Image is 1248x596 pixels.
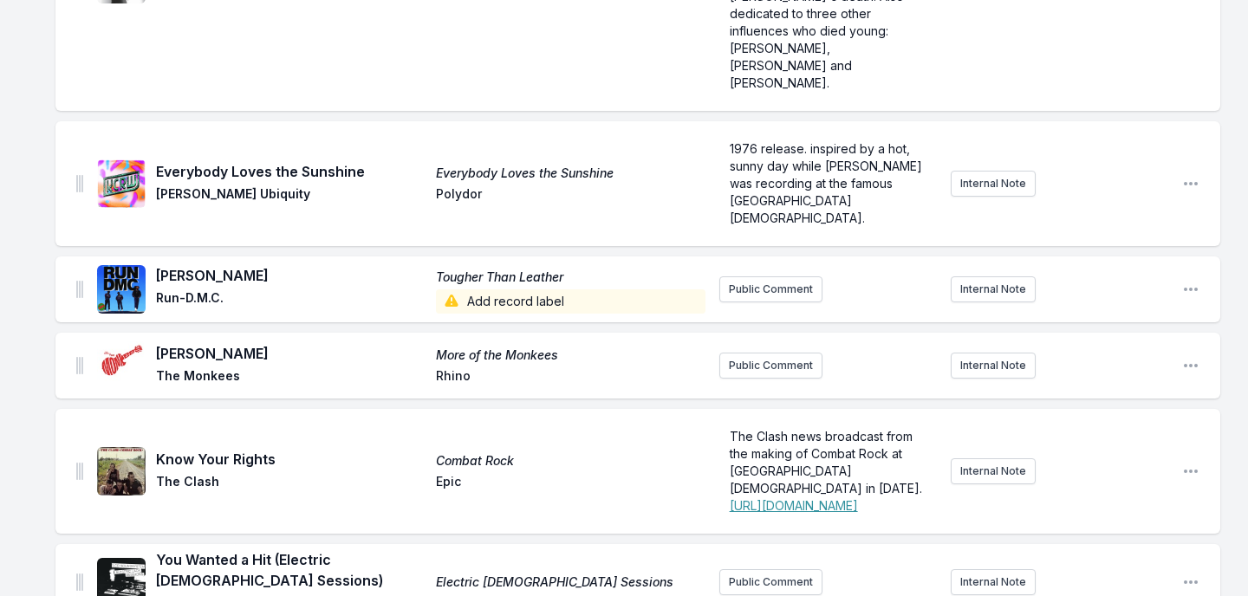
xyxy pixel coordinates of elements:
[436,452,705,470] span: Combat Rock
[436,269,705,286] span: Tougher Than Leather
[436,185,705,206] span: Polydor
[156,549,426,591] span: You Wanted a Hit (Electric [DEMOGRAPHIC_DATA] Sessions)
[730,141,926,225] span: 1976 release. inspired by a hot, sunny day while [PERSON_NAME] was recording at the famous [GEOGR...
[97,447,146,496] img: Combat Rock
[156,265,426,286] span: [PERSON_NAME]
[436,367,705,388] span: Rhino
[156,449,426,470] span: Know Your Rights
[1182,573,1199,591] button: Open playlist item options
[1182,281,1199,298] button: Open playlist item options
[951,353,1036,379] button: Internal Note
[76,573,83,591] img: Drag Handle
[951,569,1036,595] button: Internal Note
[156,367,426,388] span: The Monkees
[76,357,83,374] img: Drag Handle
[730,498,858,513] a: [URL][DOMAIN_NAME]
[97,265,146,314] img: Tougher Than Leather
[156,473,426,494] span: The Clash
[730,429,922,496] span: The Clash news broadcast from the making of Combat Rock at [GEOGRAPHIC_DATA][DEMOGRAPHIC_DATA] in...
[97,341,146,390] img: More of the Monkees
[76,281,83,298] img: Drag Handle
[951,458,1036,484] button: Internal Note
[436,165,705,182] span: Everybody Loves the Sunshine
[76,463,83,480] img: Drag Handle
[951,276,1036,302] button: Internal Note
[719,569,822,595] button: Public Comment
[156,185,426,206] span: [PERSON_NAME] Ubiquity
[156,343,426,364] span: [PERSON_NAME]
[436,289,705,314] span: Add record label
[1182,175,1199,192] button: Open playlist item options
[97,159,146,208] img: Everybody Loves the Sunshine
[951,171,1036,197] button: Internal Note
[1182,463,1199,480] button: Open playlist item options
[436,573,705,591] span: Electric [DEMOGRAPHIC_DATA] Sessions
[156,161,426,182] span: Everybody Loves the Sunshine
[436,473,705,494] span: Epic
[719,353,822,379] button: Public Comment
[76,175,83,192] img: Drag Handle
[436,347,705,364] span: More of the Monkees
[719,276,822,302] button: Public Comment
[1182,357,1199,374] button: Open playlist item options
[156,289,426,314] span: Run-D.M.C.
